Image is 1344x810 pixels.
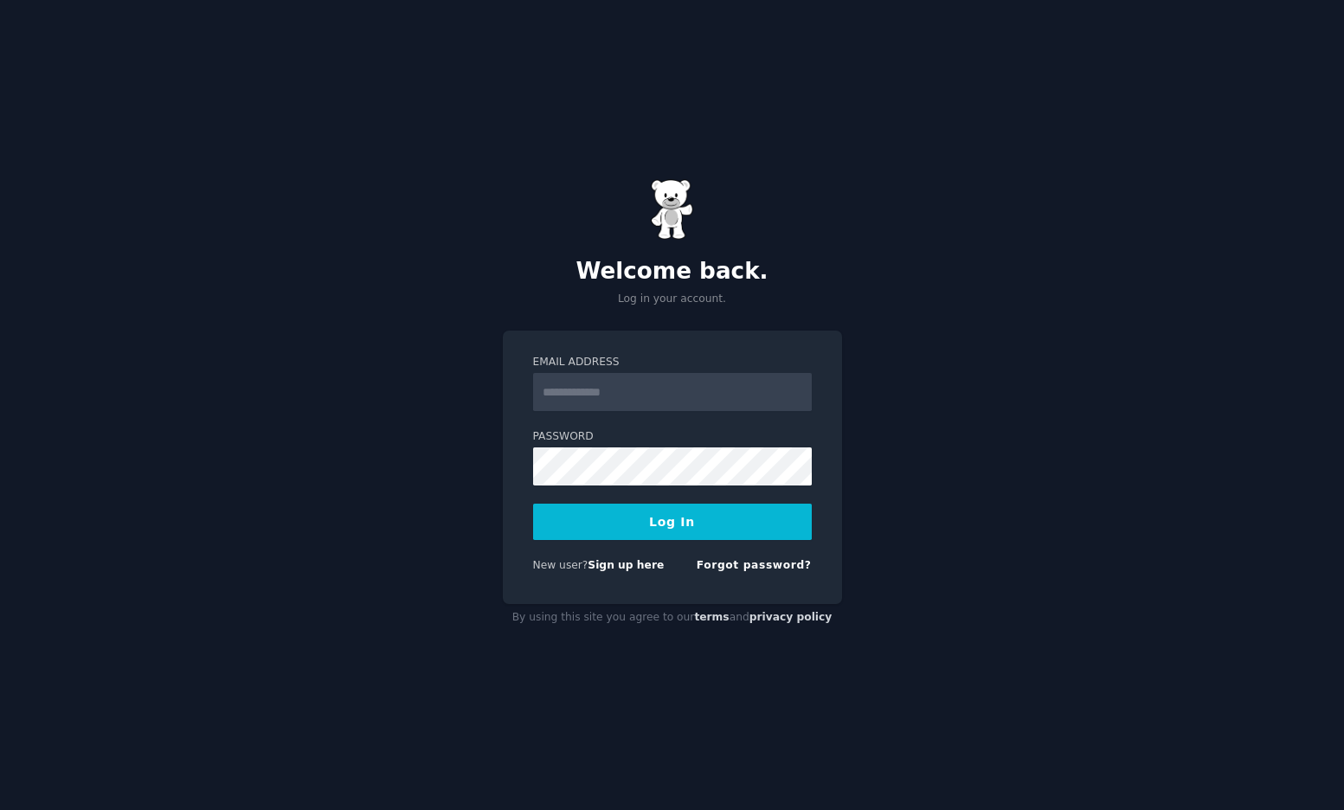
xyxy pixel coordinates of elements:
a: Forgot password? [697,559,812,571]
div: By using this site you agree to our and [503,604,842,632]
label: Password [533,429,812,445]
button: Log In [533,504,812,540]
p: Log in your account. [503,292,842,307]
h2: Welcome back. [503,258,842,286]
img: Gummy Bear [651,179,694,240]
a: Sign up here [588,559,664,571]
span: New user? [533,559,588,571]
a: terms [694,611,729,623]
label: Email Address [533,355,812,370]
a: privacy policy [749,611,833,623]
